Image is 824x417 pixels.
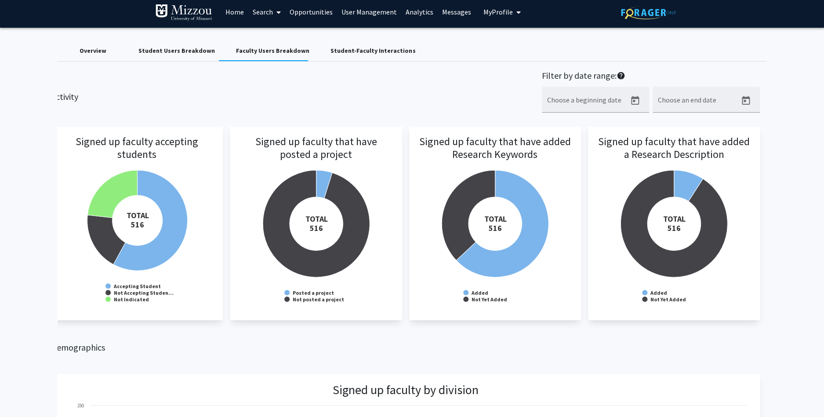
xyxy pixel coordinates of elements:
[155,4,212,22] img: University of Missouri Logo
[333,383,479,398] h3: Signed up faculty by division
[51,342,760,353] h2: Demographics
[51,70,78,102] h2: Activity
[60,135,214,185] h3: Signed up faculty accepting students
[484,214,507,233] tspan: TOTAL 516
[113,283,161,289] text: Accepting Student
[77,402,84,409] text: 250
[126,210,149,230] tspan: TOTAL 516
[236,46,309,55] div: Faculty Users Breakdown
[114,296,149,303] text: Not Indicated
[663,214,686,233] tspan: TOTAL 516
[472,296,507,303] text: Not Yet Added
[305,214,328,233] tspan: TOTAL 516
[483,7,513,16] span: My Profile
[621,6,676,19] img: ForagerOne Logo
[239,135,393,185] h3: Signed up faculty that have posted a project
[471,289,488,296] text: Added
[418,135,572,185] h3: Signed up faculty that have added Research Keywords
[293,296,344,303] text: Not posted a project
[650,296,686,303] text: Not Yet Added
[617,70,625,81] mat-icon: help
[650,289,667,296] text: Added
[330,46,415,55] div: Student-Faculty Interactions
[737,92,755,110] button: Open calendar
[114,289,174,296] text: Not Accepting Studen…
[7,377,37,410] iframe: Chat
[542,70,760,83] h2: Filter by date range:
[626,92,644,110] button: Open calendar
[293,289,334,296] text: Posted a project
[138,46,215,55] div: Student Users Breakdown
[597,135,751,185] h3: Signed up faculty that have added a Research Description
[80,46,106,55] div: Overview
